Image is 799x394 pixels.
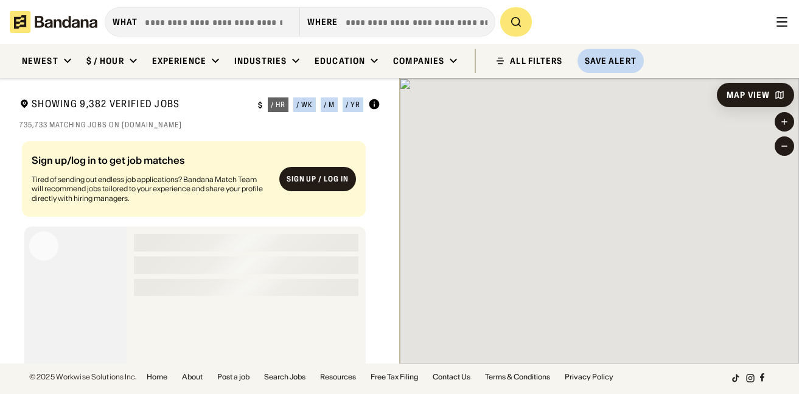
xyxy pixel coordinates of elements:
div: / wk [296,101,313,108]
div: Experience [152,55,206,66]
div: Save Alert [585,55,637,66]
div: Education [315,55,365,66]
div: Where [307,16,338,27]
a: Contact Us [433,373,470,381]
div: $ [258,100,263,110]
a: Home [147,373,167,381]
div: / hr [271,101,285,108]
div: 735,733 matching jobs on [DOMAIN_NAME] [19,120,380,130]
div: / m [324,101,335,108]
a: Free Tax Filing [371,373,418,381]
div: Industries [234,55,287,66]
div: Sign up / Log in [287,175,349,185]
div: Tired of sending out endless job applications? Bandana Match Team will recommend jobs tailored to... [32,175,270,203]
div: what [113,16,138,27]
div: $ / hour [86,55,124,66]
div: / yr [346,101,360,108]
img: Bandana logotype [10,11,97,33]
a: Privacy Policy [565,373,613,381]
a: About [182,373,203,381]
a: Resources [320,373,356,381]
div: Companies [393,55,444,66]
div: © 2025 Workwise Solutions Inc. [29,373,137,381]
div: ALL FILTERS [510,57,562,65]
div: Map View [727,91,770,99]
a: Terms & Conditions [485,373,550,381]
div: grid [19,136,380,364]
a: Post a job [217,373,249,381]
div: Sign up/log in to get job matches [32,155,270,175]
div: Newest [22,55,58,66]
a: Search Jobs [264,373,305,381]
div: Showing 9,382 Verified Jobs [19,97,248,113]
